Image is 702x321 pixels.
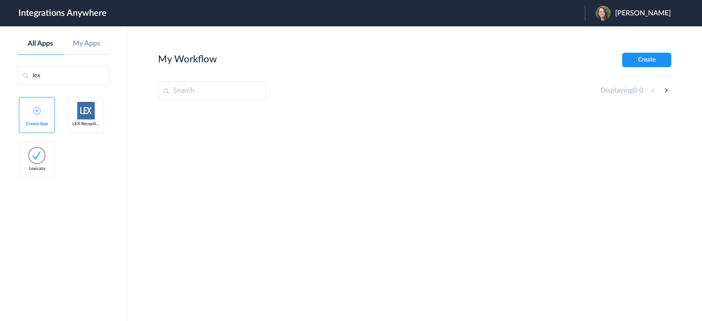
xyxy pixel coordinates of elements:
[23,121,50,126] span: Create App
[601,87,643,95] h4: Displaying -
[633,87,637,94] span: 0
[615,9,671,18] span: [PERSON_NAME]
[18,8,107,18] h1: Integrations Anywhere
[158,81,267,101] input: Search
[639,87,643,94] span: 0
[28,147,46,164] img: lexicata.png
[72,121,100,126] span: LEX Reception
[622,53,671,67] button: Create
[158,54,217,65] h2: My Workflow
[33,107,41,115] img: add-icon.svg
[64,40,110,48] a: My Apps
[23,166,50,171] span: Lexicata
[77,102,95,119] img: lex-app-logo.svg
[596,6,611,21] img: e3406122-fc97-434f-b516-60e99fa22e6d.jpeg
[18,66,109,85] input: Search by name
[18,40,64,48] a: All Apps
